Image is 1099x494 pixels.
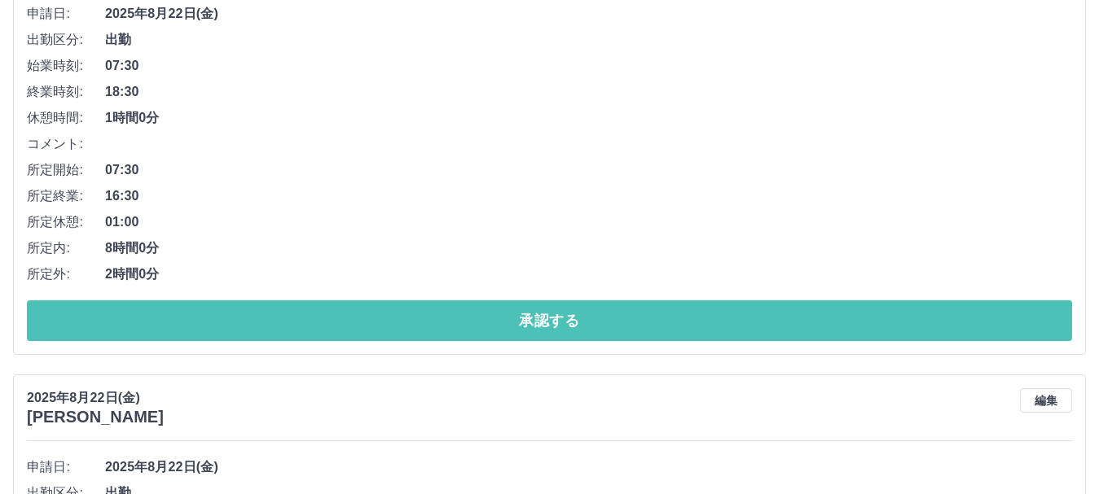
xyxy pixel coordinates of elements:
[105,108,1072,128] span: 1時間0分
[105,160,1072,180] span: 07:30
[27,4,105,24] span: 申請日:
[105,4,1072,24] span: 2025年8月22日(金)
[27,108,105,128] span: 休憩時間:
[105,457,1072,477] span: 2025年8月22日(金)
[27,238,105,258] span: 所定内:
[105,212,1072,232] span: 01:00
[105,30,1072,50] span: 出勤
[27,186,105,206] span: 所定終業:
[1020,388,1072,413] button: 編集
[27,264,105,284] span: 所定外:
[105,264,1072,284] span: 2時間0分
[27,30,105,50] span: 出勤区分:
[27,160,105,180] span: 所定開始:
[27,457,105,477] span: 申請日:
[105,186,1072,206] span: 16:30
[105,82,1072,102] span: 18:30
[27,408,164,426] h3: [PERSON_NAME]
[27,388,164,408] p: 2025年8月22日(金)
[27,82,105,102] span: 終業時刻:
[27,56,105,76] span: 始業時刻:
[105,56,1072,76] span: 07:30
[27,300,1072,341] button: 承認する
[27,212,105,232] span: 所定休憩:
[105,238,1072,258] span: 8時間0分
[27,134,105,154] span: コメント:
